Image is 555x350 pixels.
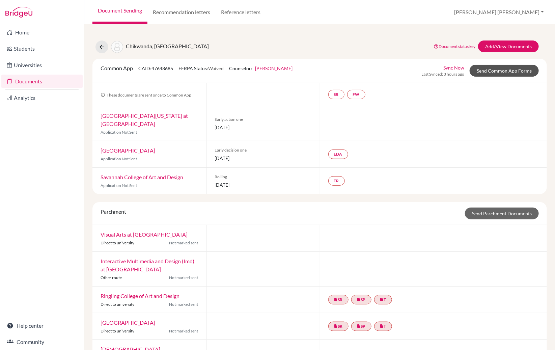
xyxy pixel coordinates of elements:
[215,116,312,123] span: Early action one
[1,319,83,332] a: Help center
[374,295,392,304] a: insert_drive_fileT
[138,65,173,71] span: CAID: 47648685
[1,58,83,72] a: Universities
[101,183,137,188] span: Application Not Sent
[101,258,194,272] a: Interactive Multimedia and Design (Imd) at [GEOGRAPHIC_DATA]
[178,65,224,71] span: FERPA Status:
[357,297,361,301] i: insert_drive_file
[421,71,464,77] span: Last Synced: 3 hours ago
[380,324,384,328] i: insert_drive_file
[255,65,293,71] a: [PERSON_NAME]
[1,75,83,88] a: Documents
[328,176,345,186] a: TR
[5,7,32,18] img: Bridge-U
[478,41,539,52] a: Add/View Documents
[101,328,134,333] span: Direct to university
[215,181,312,188] span: [DATE]
[351,322,371,331] a: insert_drive_fileSP
[101,92,191,98] span: These documents are sent once to Common App
[328,150,348,159] a: EDA
[101,208,126,215] span: Parchment
[351,295,371,304] a: insert_drive_fileSP
[215,155,312,162] span: [DATE]
[101,275,122,280] span: Other route
[470,65,539,77] a: Send Common App Forms
[328,322,349,331] a: insert_drive_fileSR
[101,240,134,245] span: Direct to university
[1,335,83,349] a: Community
[1,26,83,39] a: Home
[328,90,344,99] a: SR
[169,328,198,334] span: Not marked sent
[443,64,464,71] a: Sync Now
[451,6,547,19] button: [PERSON_NAME] [PERSON_NAME]
[169,240,198,246] span: Not marked sent
[357,324,361,328] i: insert_drive_file
[101,156,137,161] span: Application Not Sent
[347,90,365,99] a: FW
[101,130,137,135] span: Application Not Sent
[101,65,133,71] span: Common App
[374,322,392,331] a: insert_drive_fileT
[101,231,188,238] a: Visual Arts at [GEOGRAPHIC_DATA]
[169,275,198,281] span: Not marked sent
[101,302,134,307] span: Direct to university
[215,174,312,180] span: Rolling
[434,44,475,49] a: Document status key
[101,319,155,326] a: [GEOGRAPHIC_DATA]
[1,42,83,55] a: Students
[215,124,312,131] span: [DATE]
[101,174,183,180] a: Savannah College of Art and Design
[215,147,312,153] span: Early decision one
[229,65,293,71] span: Counselor:
[169,301,198,307] span: Not marked sent
[328,295,349,304] a: insert_drive_fileSR
[208,65,224,71] span: Waived
[126,43,209,49] span: Chikwanda, [GEOGRAPHIC_DATA]
[334,297,338,301] i: insert_drive_file
[101,293,179,299] a: Ringling College of Art and Design
[101,112,188,127] a: [GEOGRAPHIC_DATA][US_STATE] at [GEOGRAPHIC_DATA]
[380,297,384,301] i: insert_drive_file
[101,147,155,154] a: [GEOGRAPHIC_DATA]
[334,324,338,328] i: insert_drive_file
[1,91,83,105] a: Analytics
[465,208,539,219] a: Send Parchment Documents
